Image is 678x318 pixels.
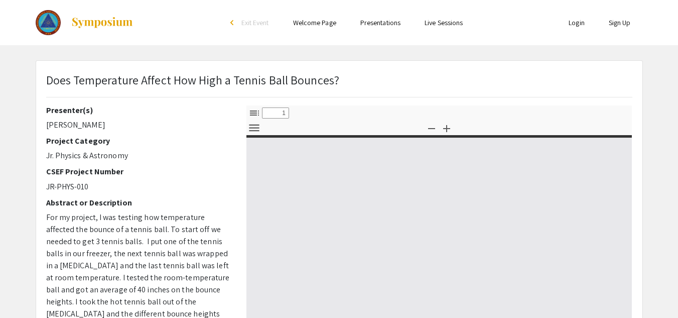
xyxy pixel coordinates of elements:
[46,136,231,146] h2: Project Category
[36,10,61,35] img: The 2023 Colorado Science & Engineering Fair
[241,18,269,27] span: Exit Event
[46,105,231,115] h2: Presenter(s)
[46,181,231,193] p: JR-PHYS-010
[609,18,631,27] a: Sign Up
[46,198,231,207] h2: Abstract or Description
[246,105,263,120] button: Toggle Sidebar
[569,18,585,27] a: Login
[423,121,440,135] button: Zoom Out
[230,20,236,26] div: arrow_back_ios
[425,18,463,27] a: Live Sessions
[262,108,289,119] input: Page
[71,17,133,29] img: Symposium by ForagerOne
[46,150,231,162] p: Jr. Physics & Astronomy
[293,18,336,27] a: Welcome Page
[46,119,231,131] p: [PERSON_NAME]
[438,121,455,135] button: Zoom In
[246,121,263,135] button: Tools
[36,10,134,35] a: The 2023 Colorado Science & Engineering Fair
[46,71,340,89] p: Does Temperature Affect How High a Tennis Ball Bounces?
[46,167,231,176] h2: CSEF Project Number
[360,18,400,27] a: Presentations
